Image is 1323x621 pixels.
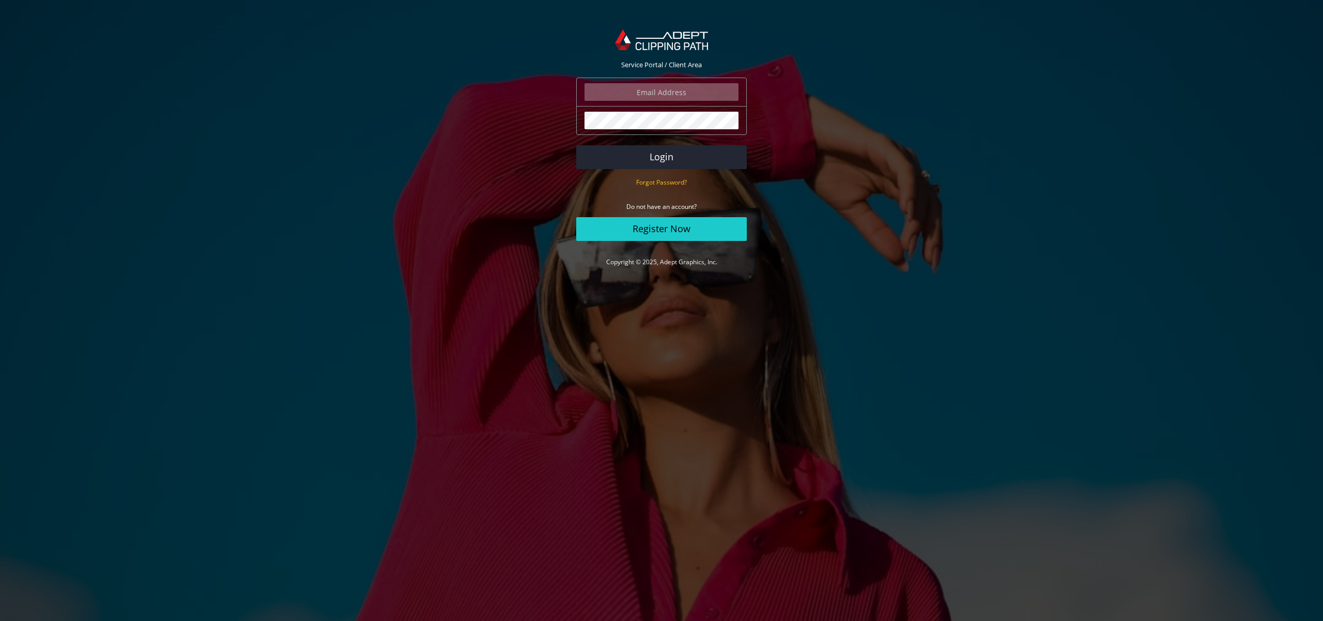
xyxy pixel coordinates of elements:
[615,29,707,50] img: Adept Graphics
[584,83,739,101] input: Email Address
[576,217,747,241] a: Register Now
[636,178,687,187] small: Forgot Password?
[621,60,702,69] span: Service Portal / Client Area
[626,202,697,211] small: Do not have an account?
[576,145,747,169] button: Login
[606,258,717,266] a: Copyright © 2025, Adept Graphics, Inc.
[636,177,687,187] a: Forgot Password?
